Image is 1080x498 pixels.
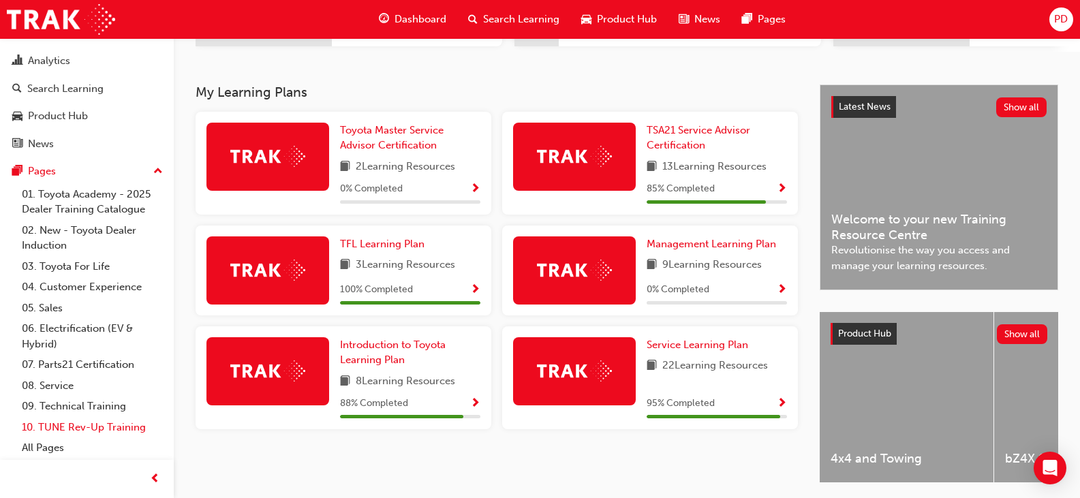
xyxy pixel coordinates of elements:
[839,101,891,112] span: Latest News
[340,373,350,390] span: book-icon
[468,11,478,28] span: search-icon
[647,181,715,197] span: 85 % Completed
[647,282,709,298] span: 0 % Completed
[1034,452,1066,484] div: Open Intercom Messenger
[831,243,1047,273] span: Revolutionise the way you access and manage your learning resources.
[368,5,457,33] a: guage-iconDashboard
[647,396,715,411] span: 95 % Completed
[340,282,413,298] span: 100 % Completed
[16,220,168,256] a: 02. New - Toyota Dealer Induction
[12,138,22,151] span: news-icon
[340,123,480,153] a: Toyota Master Service Advisor Certification
[537,260,612,281] img: Trak
[16,417,168,438] a: 10. TUNE Rev-Up Training
[5,159,168,184] button: Pages
[7,4,115,35] img: Trak
[694,12,720,27] span: News
[16,437,168,458] a: All Pages
[340,236,430,252] a: TFL Learning Plan
[16,354,168,375] a: 07. Parts21 Certification
[831,96,1047,118] a: Latest NewsShow all
[679,11,689,28] span: news-icon
[356,257,455,274] span: 3 Learning Resources
[12,55,22,67] span: chart-icon
[831,323,1047,345] a: Product HubShow all
[997,324,1048,344] button: Show all
[340,159,350,176] span: book-icon
[340,238,425,250] span: TFL Learning Plan
[1054,12,1068,27] span: PD
[647,238,776,250] span: Management Learning Plan
[537,360,612,382] img: Trak
[570,5,668,33] a: car-iconProduct Hub
[820,312,993,482] a: 4x4 and Towing
[196,84,798,100] h3: My Learning Plans
[16,184,168,220] a: 01. Toyota Academy - 2025 Dealer Training Catalogue
[470,395,480,412] button: Show Progress
[777,181,787,198] button: Show Progress
[1049,7,1073,31] button: PD
[5,104,168,129] a: Product Hub
[12,166,22,178] span: pages-icon
[5,76,168,102] a: Search Learning
[5,48,168,74] a: Analytics
[820,84,1058,290] a: Latest NewsShow allWelcome to your new Training Resource CentreRevolutionise the way you access a...
[153,163,163,181] span: up-icon
[647,159,657,176] span: book-icon
[777,284,787,296] span: Show Progress
[230,146,305,167] img: Trak
[668,5,731,33] a: news-iconNews
[831,451,983,467] span: 4x4 and Towing
[5,131,168,157] a: News
[27,81,104,97] div: Search Learning
[16,396,168,417] a: 09. Technical Training
[12,28,22,40] span: people-icon
[470,281,480,298] button: Show Progress
[379,11,389,28] span: guage-icon
[777,398,787,410] span: Show Progress
[28,164,56,179] div: Pages
[28,53,70,69] div: Analytics
[647,236,782,252] a: Management Learning Plan
[457,5,570,33] a: search-iconSearch Learning
[340,396,408,411] span: 88 % Completed
[831,212,1047,243] span: Welcome to your new Training Resource Centre
[996,97,1047,117] button: Show all
[777,183,787,196] span: Show Progress
[16,375,168,396] a: 08. Service
[12,110,22,123] span: car-icon
[537,146,612,167] img: Trak
[742,11,752,28] span: pages-icon
[150,471,160,488] span: prev-icon
[838,328,891,339] span: Product Hub
[483,12,559,27] span: Search Learning
[758,12,786,27] span: Pages
[777,281,787,298] button: Show Progress
[777,395,787,412] button: Show Progress
[581,11,591,28] span: car-icon
[470,181,480,198] button: Show Progress
[647,257,657,274] span: book-icon
[340,339,446,367] span: Introduction to Toyota Learning Plan
[647,123,787,153] a: TSA21 Service Advisor Certification
[16,298,168,319] a: 05. Sales
[340,124,444,152] span: Toyota Master Service Advisor Certification
[356,159,455,176] span: 2 Learning Resources
[340,257,350,274] span: book-icon
[470,284,480,296] span: Show Progress
[12,83,22,95] span: search-icon
[597,12,657,27] span: Product Hub
[662,159,767,176] span: 13 Learning Resources
[731,5,797,33] a: pages-iconPages
[28,136,54,152] div: News
[356,373,455,390] span: 8 Learning Resources
[647,124,750,152] span: TSA21 Service Advisor Certification
[470,398,480,410] span: Show Progress
[470,183,480,196] span: Show Progress
[230,360,305,382] img: Trak
[395,12,446,27] span: Dashboard
[662,358,768,375] span: 22 Learning Resources
[230,260,305,281] img: Trak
